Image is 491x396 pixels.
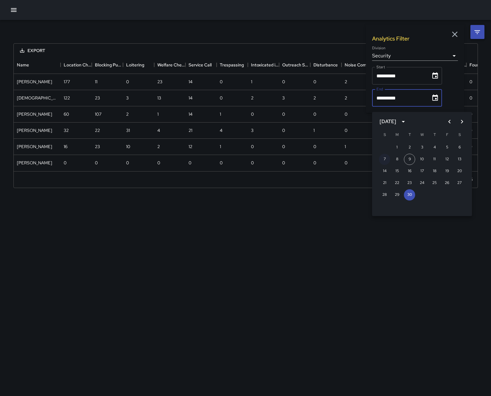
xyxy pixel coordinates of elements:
[391,177,403,189] button: 22
[154,56,185,74] div: Welfare Check
[416,129,428,141] span: Wednesday
[469,95,472,101] div: 0
[15,45,50,56] button: Export
[126,95,129,101] div: 3
[429,166,440,177] button: 18
[14,56,61,74] div: Name
[95,56,123,74] div: Blocking Public Sidewalk
[404,142,415,153] button: 2
[64,143,67,150] div: 16
[372,46,385,51] label: Division
[404,154,415,165] button: 9
[17,95,57,101] div: Jesus Jamaica
[17,143,52,150] div: Erin Kametani
[313,79,316,85] div: 0
[416,154,428,165] button: 10
[313,143,316,150] div: 0
[251,160,254,166] div: 0
[313,127,315,133] div: 1
[126,111,129,117] div: 2
[126,56,144,74] div: Loitering
[345,160,347,166] div: 0
[64,56,92,74] div: Location Check
[279,56,310,74] div: Outreach Services Provided
[217,56,248,74] div: Trespassing
[157,127,160,133] div: 4
[313,95,316,101] div: 2
[454,166,465,177] button: 20
[454,129,465,141] span: Saturday
[157,160,160,166] div: 0
[64,95,70,101] div: 122
[441,177,453,189] button: 26
[220,160,223,166] div: 0
[64,127,69,133] div: 32
[189,127,192,133] div: 21
[17,127,52,133] div: Jeremy Brookshire
[313,56,338,74] div: Disturbance
[456,115,468,128] button: Next month
[282,79,285,85] div: 0
[380,118,396,125] div: [DATE]
[429,154,440,165] button: 11
[157,95,161,101] div: 13
[441,154,453,165] button: 12
[282,111,285,117] div: 0
[345,79,347,85] div: 2
[404,129,415,141] span: Tuesday
[189,95,193,101] div: 14
[220,56,244,74] div: Trespassing
[251,127,253,133] div: 3
[251,95,253,101] div: 2
[376,64,385,70] label: Start
[189,56,212,74] div: Service Call
[185,56,217,74] div: Service Call
[416,142,428,153] button: 3
[379,154,390,165] button: 7
[92,56,123,74] div: Blocking Public Sidewalk
[64,111,69,117] div: 60
[469,79,472,85] div: 0
[398,116,409,127] button: calendar view is open, switch to year view
[345,56,373,74] div: Noise Complaint
[17,160,52,166] div: Chris Barnes
[251,143,254,150] div: 0
[416,177,428,189] button: 24
[345,95,347,101] div: 2
[313,111,316,117] div: 0
[126,79,129,85] div: 0
[429,70,441,82] button: Choose date, selected date is Sep 1, 2025
[454,177,465,189] button: 27
[189,143,192,150] div: 12
[429,129,440,141] span: Thursday
[282,143,285,150] div: 0
[391,166,403,177] button: 15
[251,111,254,117] div: 0
[404,189,415,200] button: 30
[379,177,390,189] button: 21
[435,56,466,74] div: Encampment Contact
[454,154,465,165] button: 13
[282,127,285,133] div: 0
[17,79,52,85] div: Diego De La Oliva
[345,127,347,133] div: 0
[220,111,221,117] div: 1
[157,111,159,117] div: 1
[126,143,130,150] div: 10
[95,111,101,117] div: 107
[345,111,347,117] div: 0
[429,92,441,104] button: Choose date, selected date is Sep 30, 2025
[189,160,191,166] div: 0
[282,160,285,166] div: 0
[443,115,456,128] button: Previous month
[251,56,279,74] div: Intoxicated in Public
[64,79,70,85] div: 177
[157,79,162,85] div: 23
[126,160,129,166] div: 0
[372,51,458,61] div: Security
[220,79,223,85] div: 0
[95,79,97,85] div: 11
[251,79,252,85] div: 1
[391,154,403,165] button: 8
[248,56,279,74] div: Intoxicated in Public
